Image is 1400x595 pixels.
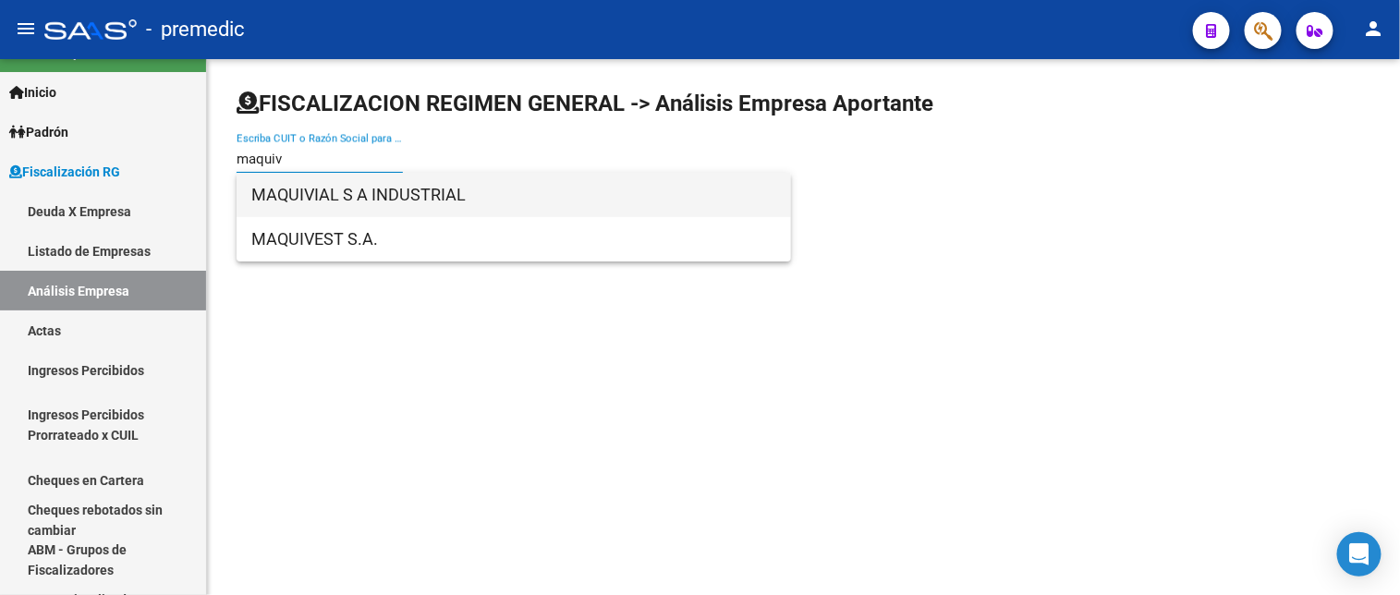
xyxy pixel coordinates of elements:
h1: FISCALIZACION REGIMEN GENERAL -> Análisis Empresa Aportante [237,89,933,118]
span: Fiscalización RG [9,162,120,182]
span: MAQUIVEST S.A. [251,217,776,261]
span: Inicio [9,82,56,103]
mat-icon: menu [15,18,37,40]
div: Open Intercom Messenger [1337,532,1382,577]
span: Padrón [9,122,68,142]
span: MAQUIVIAL S A INDUSTRIAL [251,173,776,217]
mat-icon: person [1363,18,1385,40]
span: - premedic [146,9,245,50]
